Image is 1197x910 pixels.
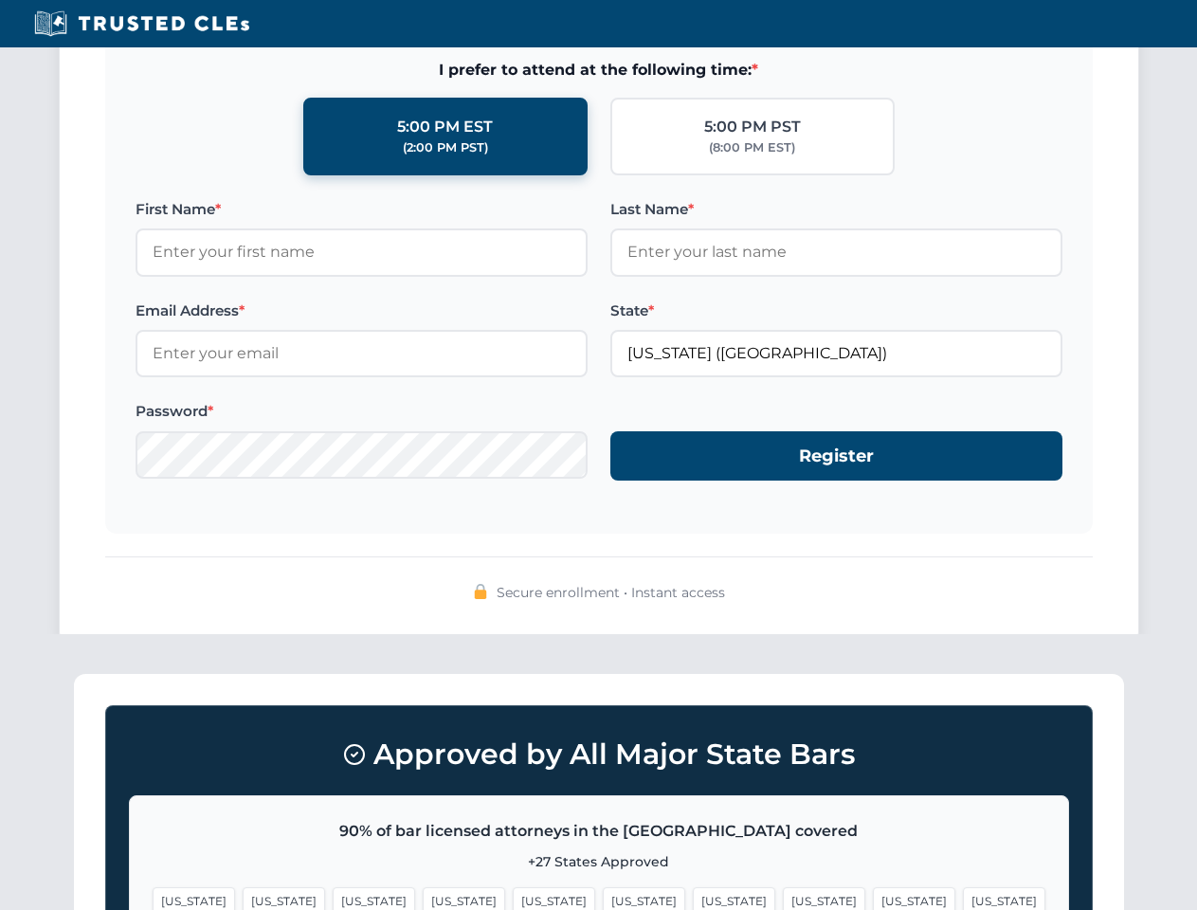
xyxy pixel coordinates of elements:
[610,330,1062,377] input: Georgia (GA)
[136,400,588,423] label: Password
[136,228,588,276] input: Enter your first name
[610,228,1062,276] input: Enter your last name
[136,330,588,377] input: Enter your email
[136,198,588,221] label: First Name
[610,300,1062,322] label: State
[704,115,801,139] div: 5:00 PM PST
[153,819,1045,844] p: 90% of bar licensed attorneys in the [GEOGRAPHIC_DATA] covered
[610,198,1062,221] label: Last Name
[473,584,488,599] img: 🔒
[136,300,588,322] label: Email Address
[28,9,255,38] img: Trusted CLEs
[709,138,795,157] div: (8:00 PM EST)
[397,115,493,139] div: 5:00 PM EST
[403,138,488,157] div: (2:00 PM PST)
[497,582,725,603] span: Secure enrollment • Instant access
[129,729,1069,780] h3: Approved by All Major State Bars
[136,58,1062,82] span: I prefer to attend at the following time:
[610,431,1062,482] button: Register
[153,851,1045,872] p: +27 States Approved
